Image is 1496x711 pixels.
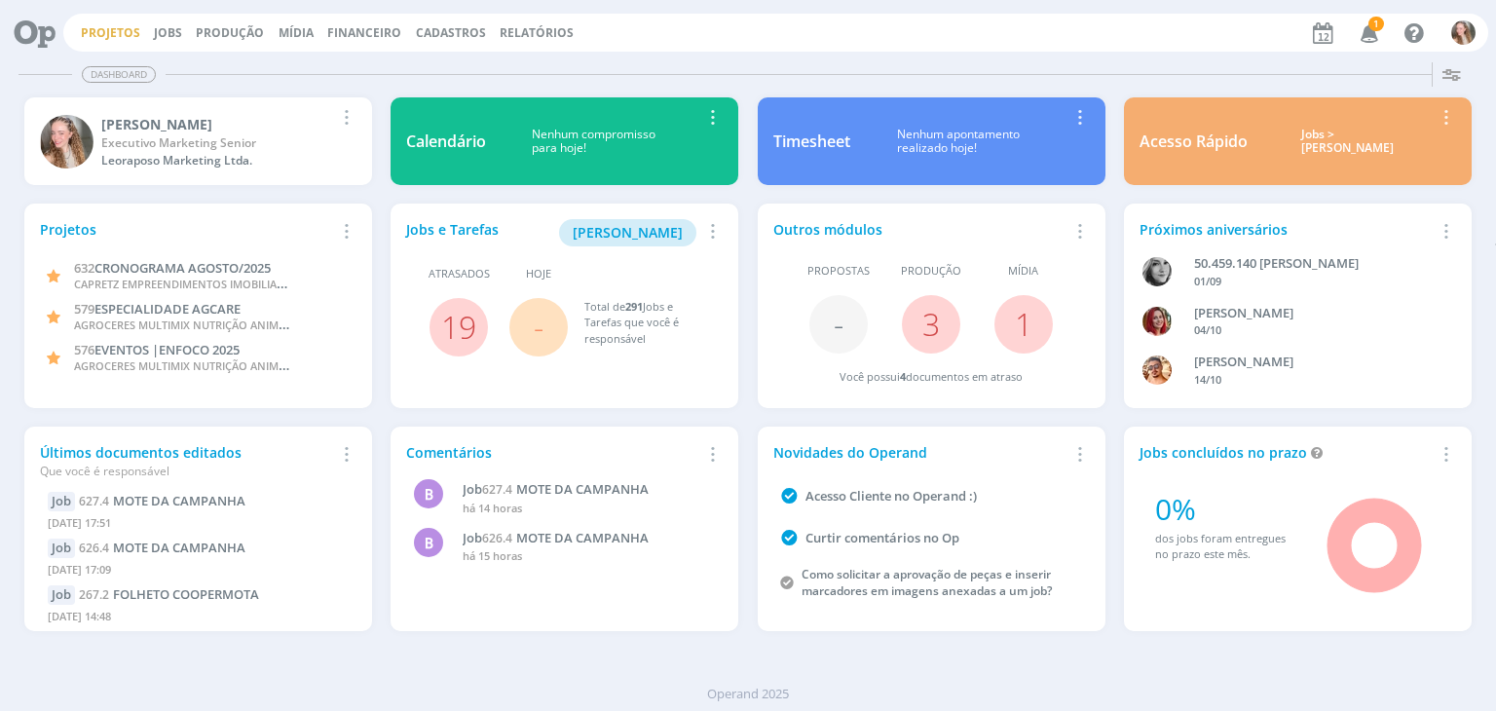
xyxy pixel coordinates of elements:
[429,266,490,282] span: Atrasados
[327,24,401,41] a: Financeiro
[74,315,323,333] span: AGROCERES MULTIMIX NUTRIÇÃO ANIMAL LTDA.
[74,274,330,292] span: CAPRETZ EMPREENDIMENTOS IMOBILIARIOS LTDA
[74,258,271,277] a: 632CRONOGRAMA AGOSTO/2025
[834,303,843,345] span: -
[1194,304,1434,323] div: GIOVANA DE OLIVEIRA PERSINOTI
[805,529,959,546] a: Curtir comentários no Op
[94,259,271,277] span: CRONOGRAMA AGOSTO/2025
[1451,20,1476,45] img: G
[74,259,94,277] span: 632
[94,341,240,358] span: EVENTOS |ENFOCO 2025
[1262,128,1434,156] div: Jobs > [PERSON_NAME]
[48,511,349,540] div: [DATE] 17:51
[148,25,188,41] button: Jobs
[40,442,334,480] div: Últimos documentos editados
[40,115,93,168] img: G
[559,219,696,246] button: [PERSON_NAME]
[82,66,156,83] span: Dashboard
[40,219,334,240] div: Projetos
[805,487,977,505] a: Acesso Cliente no Operand :)
[1015,303,1032,345] a: 1
[414,528,443,557] div: B
[807,263,870,280] span: Propostas
[113,539,245,556] span: MOTE DA CAMPANHA
[463,531,713,546] a: Job626.4MOTE DA CAMPANHA
[94,300,241,318] span: ESPECIALIDADE AGCARE
[1140,219,1434,240] div: Próximos aniversários
[500,24,574,41] a: Relatórios
[1140,130,1248,153] div: Acesso Rápido
[410,25,492,41] button: Cadastros
[279,24,314,41] a: Mídia
[773,442,1067,463] div: Novidades do Operand
[802,566,1052,599] a: Como solicitar a aprovação de peças e inserir marcadores em imagens anexadas a um job?
[406,130,486,153] div: Calendário
[416,24,486,41] span: Cadastros
[463,501,522,515] span: há 14 horas
[406,219,700,246] div: Jobs e Tarefas
[573,223,683,242] span: [PERSON_NAME]
[773,219,1067,240] div: Outros módulos
[486,128,700,156] div: Nenhum compromisso para hoje!
[1142,355,1172,385] img: V
[526,266,551,282] span: Hoje
[101,114,334,134] div: Gabriela
[1194,353,1434,372] div: VICTOR MIRON COUTO
[482,481,512,498] span: 627.4
[773,130,850,153] div: Timesheet
[81,24,140,41] a: Projetos
[901,263,961,280] span: Produção
[74,299,241,318] a: 579ESPECIALIDADE AGCARE
[922,303,940,345] a: 3
[48,539,75,558] div: Job
[406,442,700,463] div: Comentários
[74,355,323,374] span: AGROCERES MULTIMIX NUTRIÇÃO ANIMAL LTDA.
[48,558,349,586] div: [DATE] 17:09
[113,585,259,603] span: FOLHETO COOPERMOTA
[113,492,245,509] span: MOTE DA CAMPANHA
[625,299,643,314] span: 291
[40,463,334,480] div: Que você é responsável
[840,369,1023,386] div: Você possui documentos em atraso
[24,97,372,185] a: G[PERSON_NAME]Executivo Marketing SeniorLeoraposo Marketing Ltda.
[1194,254,1434,274] div: 50.459.140 JANAÍNA LUNA FERRO
[1140,442,1434,463] div: Jobs concluídos no prazo
[559,222,696,241] a: [PERSON_NAME]
[1450,16,1477,50] button: G
[1155,487,1300,531] div: 0%
[79,492,245,509] a: 627.4MOTE DA CAMPANHA
[1194,372,1221,387] span: 14/10
[101,152,334,169] div: Leoraposo Marketing Ltda.
[273,25,319,41] button: Mídia
[48,492,75,511] div: Job
[584,299,704,348] div: Total de Jobs e Tarefas que você é responsável
[463,548,522,563] span: há 15 horas
[74,341,94,358] span: 576
[190,25,270,41] button: Produção
[758,97,1105,185] a: TimesheetNenhum apontamentorealizado hoje!
[79,540,109,556] span: 626.4
[79,493,109,509] span: 627.4
[534,306,543,348] span: -
[79,586,109,603] span: 267.2
[1348,16,1388,51] button: 1
[79,539,245,556] a: 626.4MOTE DA CAMPANHA
[48,585,75,605] div: Job
[494,25,580,41] button: Relatórios
[1155,531,1300,563] div: dos jobs foram entregues no prazo este mês.
[74,300,94,318] span: 579
[1368,17,1384,31] span: 1
[48,605,349,633] div: [DATE] 14:48
[1142,307,1172,336] img: G
[196,24,264,41] a: Produção
[1194,322,1221,337] span: 04/10
[441,306,476,348] a: 19
[850,128,1067,156] div: Nenhum apontamento realizado hoje!
[482,530,512,546] span: 626.4
[75,25,146,41] button: Projetos
[1142,257,1172,286] img: J
[414,479,443,508] div: B
[516,480,649,498] span: MOTE DA CAMPANHA
[516,529,649,546] span: MOTE DA CAMPANHA
[1008,263,1038,280] span: Mídia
